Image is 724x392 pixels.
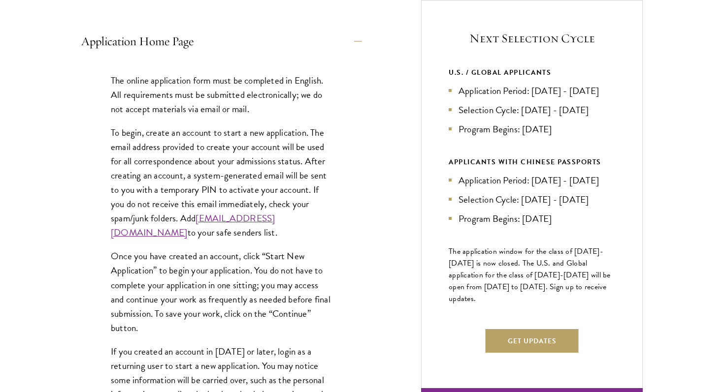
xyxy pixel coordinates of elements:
div: U.S. / GLOBAL APPLICANTS [449,66,615,79]
h5: Next Selection Cycle [449,30,615,47]
p: Once you have created an account, click “Start New Application” to begin your application. You do... [111,249,332,334]
li: Selection Cycle: [DATE] - [DATE] [449,192,615,207]
li: Selection Cycle: [DATE] - [DATE] [449,103,615,117]
li: Application Period: [DATE] - [DATE] [449,84,615,98]
button: Get Updates [486,329,579,353]
p: The online application form must be completed in English. All requirements must be submitted elec... [111,73,332,116]
p: To begin, create an account to start a new application. The email address provided to create your... [111,125,332,240]
button: Application Home Page [81,30,362,53]
a: [EMAIL_ADDRESS][DOMAIN_NAME] [111,211,275,240]
span: The application window for the class of [DATE]-[DATE] is now closed. The U.S. and Global applicat... [449,245,611,304]
li: Program Begins: [DATE] [449,211,615,226]
div: APPLICANTS WITH CHINESE PASSPORTS [449,156,615,168]
li: Program Begins: [DATE] [449,122,615,136]
li: Application Period: [DATE] - [DATE] [449,173,615,187]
